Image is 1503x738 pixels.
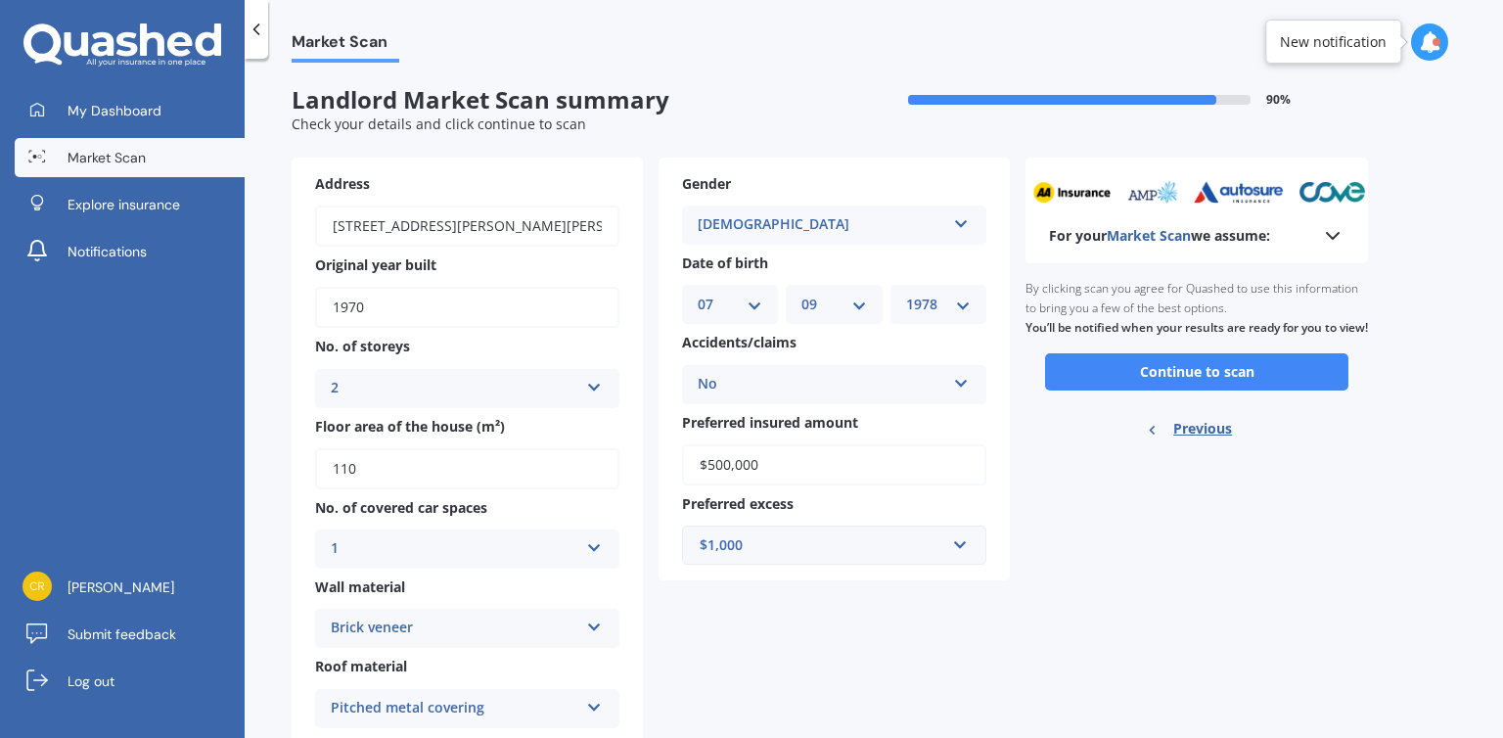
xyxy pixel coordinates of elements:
[700,534,945,556] div: $1,000
[331,537,578,561] div: 1
[331,377,578,400] div: 2
[1280,32,1387,52] div: New notification
[1025,319,1368,336] b: You’ll be notified when your results are ready for you to view!
[68,195,180,214] span: Explore insurance
[1049,226,1270,246] b: For your we assume:
[315,658,407,676] span: Roof material
[315,498,487,517] span: No. of covered car spaces
[1125,181,1179,204] img: amp_sm.png
[315,255,436,274] span: Original year built
[15,138,245,177] a: Market Scan
[68,671,114,691] span: Log out
[15,185,245,224] a: Explore insurance
[682,334,797,352] span: Accidents/claims
[15,568,245,607] a: [PERSON_NAME]
[68,242,147,261] span: Notifications
[682,494,794,513] span: Preferred excess
[331,697,578,720] div: Pitched metal covering
[15,91,245,130] a: My Dashboard
[315,174,370,193] span: Address
[1045,353,1348,391] button: Continue to scan
[1032,181,1111,204] img: aa_sm.webp
[315,577,405,596] span: Wall material
[292,86,830,115] span: Landlord Market Scan summary
[1107,226,1191,245] span: Market Scan
[682,413,858,432] span: Preferred insured amount
[698,373,945,396] div: No
[682,254,768,272] span: Date of birth
[68,624,176,644] span: Submit feedback
[15,232,245,271] a: Notifications
[68,101,161,120] span: My Dashboard
[1173,414,1232,443] span: Previous
[1298,181,1366,204] img: cove_sm.webp
[23,572,52,601] img: 74502827aed9a9863463e3a6b28cc560
[1025,263,1368,353] div: By clicking scan you agree for Quashed to use this information to bring you a few of the best opt...
[698,213,945,237] div: [DEMOGRAPHIC_DATA]
[68,577,174,597] span: [PERSON_NAME]
[15,615,245,654] a: Submit feedback
[1193,181,1284,204] img: autosure_sm.webp
[331,617,578,640] div: Brick veneer
[15,662,245,701] a: Log out
[315,417,505,436] span: Floor area of the house (m²)
[68,148,146,167] span: Market Scan
[315,338,410,356] span: No. of storeys
[292,115,586,133] span: Check your details and click continue to scan
[315,448,619,489] input: Enter floor area
[682,174,731,193] span: Gender
[292,32,399,59] span: Market Scan
[1266,93,1291,107] span: 90 %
